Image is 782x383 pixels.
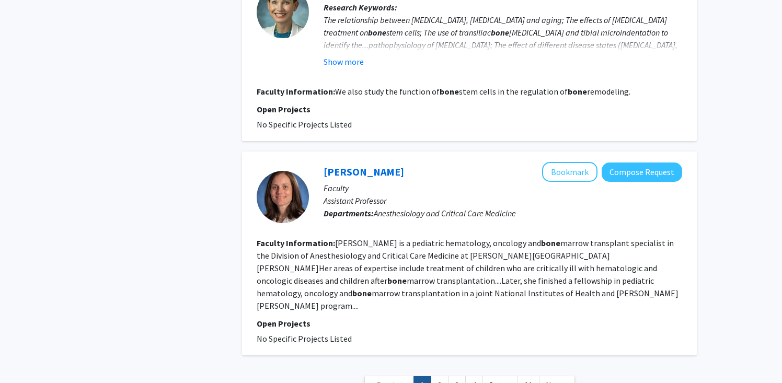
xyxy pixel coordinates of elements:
b: bone [491,27,509,38]
button: Compose Request to Diana Steppan [602,163,682,182]
b: Faculty Information: [257,86,335,97]
p: Faculty [324,182,682,194]
b: bone [440,86,459,97]
button: Add Diana Steppan to Bookmarks [542,162,597,182]
b: Departments: [324,208,374,218]
b: Faculty Information: [257,238,335,248]
fg-read-more: [PERSON_NAME] is a pediatric hematology, oncology and marrow transplant specialist in the Divisio... [257,238,678,311]
b: bone [387,275,407,286]
span: No Specific Projects Listed [257,333,352,344]
span: No Specific Projects Listed [257,119,352,130]
p: Assistant Professor [324,194,682,207]
iframe: Chat [8,336,44,375]
b: bone [352,288,372,298]
fg-read-more: We also study the function of stem cells in the regulation of remodeling. [335,86,630,97]
div: The relationship between [MEDICAL_DATA], [MEDICAL_DATA] and aging; The effects of [MEDICAL_DATA] ... [324,14,682,76]
b: bone [368,27,386,38]
p: Open Projects [257,103,682,115]
p: Open Projects [257,317,682,330]
b: bone [568,86,587,97]
button: Show more [324,55,364,68]
a: [PERSON_NAME] [324,165,404,178]
span: Anesthesiology and Critical Care Medicine [374,208,516,218]
b: bone [541,238,560,248]
b: Research Keywords: [324,2,397,13]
